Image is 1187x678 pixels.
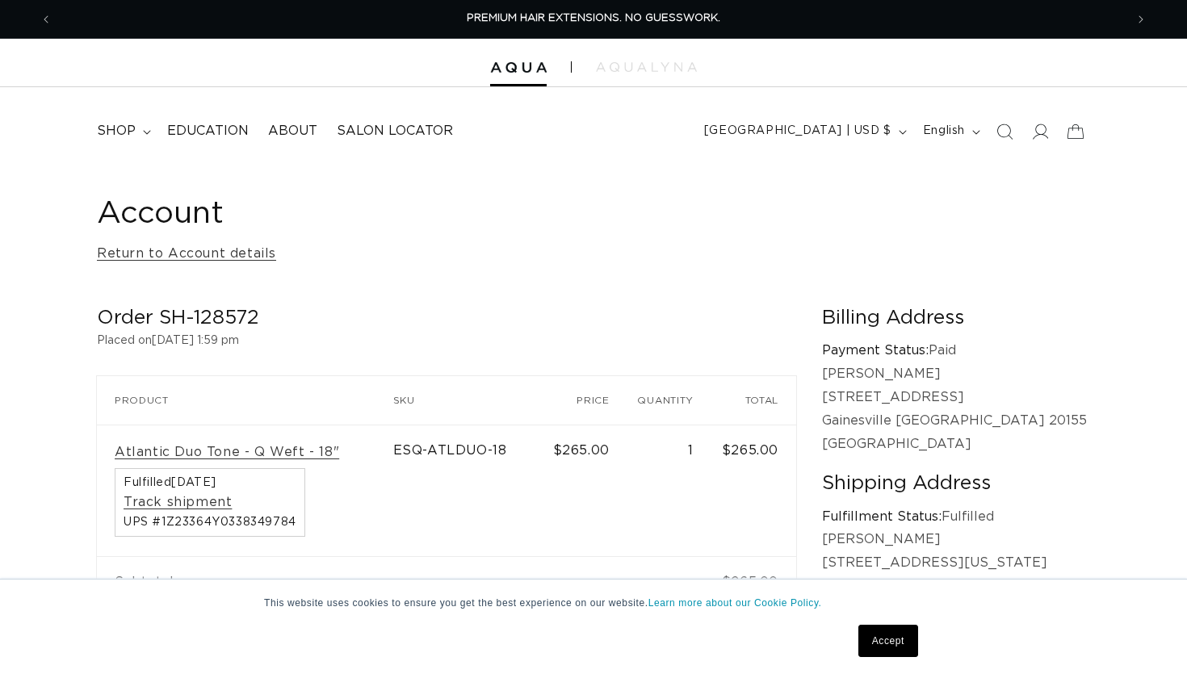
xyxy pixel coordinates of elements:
[327,113,463,149] a: Salon Locator
[822,339,1090,362] p: Paid
[543,376,627,425] th: Price
[124,494,232,511] a: Track shipment
[393,425,543,557] td: ESQ-ATLDUO-18
[822,505,1090,529] p: Fulfilled
[167,123,249,140] span: Education
[704,123,891,140] span: [GEOGRAPHIC_DATA] | USD $
[711,425,796,557] td: $265.00
[97,376,393,425] th: Product
[97,306,796,331] h2: Order SH-128572
[1123,4,1159,35] button: Next announcement
[97,556,711,593] td: Subtotal
[822,344,929,357] strong: Payment Status:
[115,444,339,461] a: Atlantic Duo Tone - Q Weft - 18"
[171,477,216,488] time: [DATE]
[97,331,796,351] p: Placed on
[28,4,64,35] button: Previous announcement
[97,123,136,140] span: shop
[152,335,239,346] time: [DATE] 1:59 pm
[258,113,327,149] a: About
[822,528,1090,621] p: [PERSON_NAME] [STREET_ADDRESS][US_STATE] Haymarket [GEOGRAPHIC_DATA] 20169 [GEOGRAPHIC_DATA]
[97,195,1090,234] h1: Account
[268,123,317,140] span: About
[553,444,610,457] span: $265.00
[711,376,796,425] th: Total
[157,113,258,149] a: Education
[627,376,711,425] th: Quantity
[858,625,918,657] a: Accept
[913,116,987,147] button: English
[337,123,453,140] span: Salon Locator
[264,596,923,610] p: This website uses cookies to ensure you get the best experience on our website.
[467,13,720,23] span: PREMIUM HAIR EXTENSIONS. NO GUESSWORK.
[124,477,296,488] span: Fulfilled
[490,62,547,73] img: Aqua Hair Extensions
[627,425,711,557] td: 1
[87,113,157,149] summary: shop
[822,362,1090,455] p: [PERSON_NAME] [STREET_ADDRESS] Gainesville [GEOGRAPHIC_DATA] 20155 [GEOGRAPHIC_DATA]
[822,306,1090,331] h2: Billing Address
[694,116,913,147] button: [GEOGRAPHIC_DATA] | USD $
[987,114,1022,149] summary: Search
[822,471,1090,496] h2: Shipping Address
[822,510,942,523] strong: Fulfillment Status:
[923,123,965,140] span: English
[596,62,697,72] img: aqualyna.com
[393,376,543,425] th: SKU
[711,556,796,593] td: $265.00
[97,242,276,266] a: Return to Account details
[124,517,296,528] span: UPS #1Z23364Y0338349784
[648,597,822,609] a: Learn more about our Cookie Policy.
